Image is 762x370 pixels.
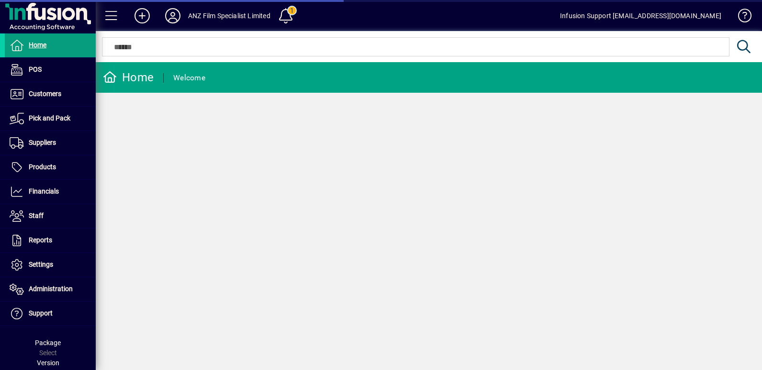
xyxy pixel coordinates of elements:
[29,309,53,317] span: Support
[103,70,154,85] div: Home
[29,139,56,146] span: Suppliers
[5,302,96,326] a: Support
[29,90,61,98] span: Customers
[29,236,52,244] span: Reports
[29,65,42,73] span: POS
[127,7,157,24] button: Add
[29,163,56,171] span: Products
[188,8,270,23] div: ANZ Film Specialist Limited
[173,70,205,86] div: Welcome
[5,155,96,179] a: Products
[29,285,73,293] span: Administration
[5,82,96,106] a: Customers
[5,204,96,228] a: Staff
[5,229,96,252] a: Reports
[560,8,721,23] div: Infusion Support [EMAIL_ADDRESS][DOMAIN_NAME]
[731,2,750,33] a: Knowledge Base
[157,7,188,24] button: Profile
[5,253,96,277] a: Settings
[37,359,59,367] span: Version
[5,107,96,131] a: Pick and Pack
[35,339,61,347] span: Package
[29,114,70,122] span: Pick and Pack
[5,131,96,155] a: Suppliers
[29,41,46,49] span: Home
[5,180,96,204] a: Financials
[29,187,59,195] span: Financials
[29,261,53,268] span: Settings
[29,212,44,219] span: Staff
[5,277,96,301] a: Administration
[5,58,96,82] a: POS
